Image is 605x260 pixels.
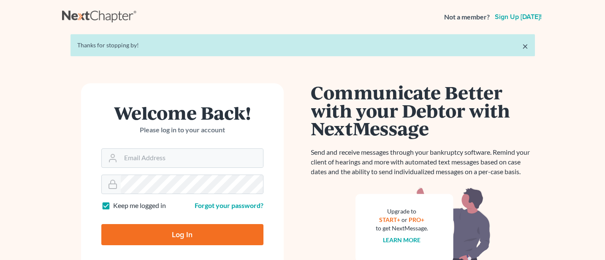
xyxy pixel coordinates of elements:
[311,148,535,177] p: Send and receive messages through your bankruptcy software. Remind your client of hearings and mo...
[101,125,263,135] p: Please log in to your account
[522,41,528,51] a: ×
[101,104,263,122] h1: Welcome Back!
[444,12,490,22] strong: Not a member?
[376,207,428,216] div: Upgrade to
[402,216,407,223] span: or
[383,236,421,244] a: Learn more
[493,14,543,20] a: Sign up [DATE]!
[311,83,535,137] h1: Communicate Better with your Debtor with NextMessage
[379,216,400,223] a: START+
[113,201,166,211] label: Keep me logged in
[376,224,428,233] div: to get NextMessage.
[195,201,263,209] a: Forgot your password?
[409,216,424,223] a: PRO+
[101,224,263,245] input: Log In
[121,149,263,167] input: Email Address
[77,41,528,49] div: Thanks for stopping by!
